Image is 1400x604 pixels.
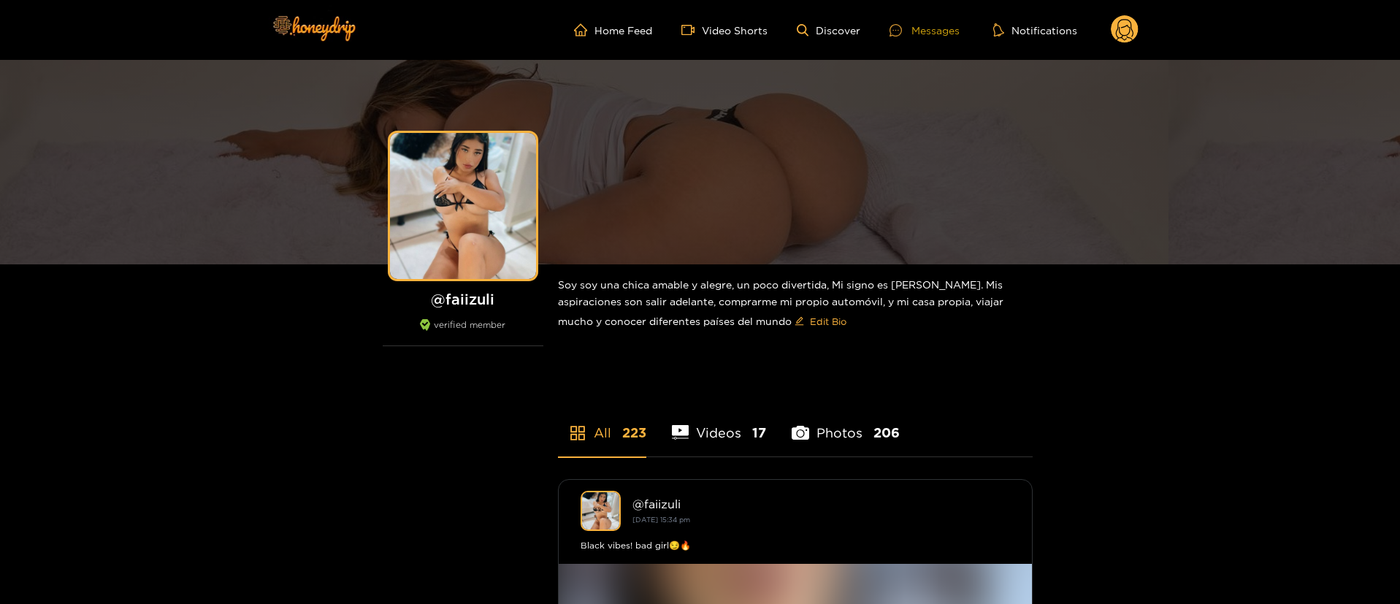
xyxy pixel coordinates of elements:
[569,424,586,442] span: appstore
[989,23,1082,37] button: Notifications
[681,23,768,37] a: Video Shorts
[792,391,900,456] li: Photos
[873,424,900,442] span: 206
[581,538,1010,553] div: Black vibes! bad girl😏🔥
[797,24,860,37] a: Discover
[672,391,767,456] li: Videos
[574,23,594,37] span: home
[632,516,690,524] small: [DATE] 15:34 pm
[581,491,621,531] img: faiizuli
[383,319,543,346] div: verified member
[890,22,960,39] div: Messages
[574,23,652,37] a: Home Feed
[681,23,702,37] span: video-camera
[383,290,543,308] h1: @ faiizuli
[795,316,804,327] span: edit
[792,310,849,333] button: editEdit Bio
[632,497,1010,511] div: @ faiizuli
[810,314,846,329] span: Edit Bio
[558,264,1033,345] div: Soy soy una chica amable y alegre, un poco divertida, Mi signo es [PERSON_NAME]. Mis aspiraciones...
[752,424,766,442] span: 17
[622,424,646,442] span: 223
[558,391,646,456] li: All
